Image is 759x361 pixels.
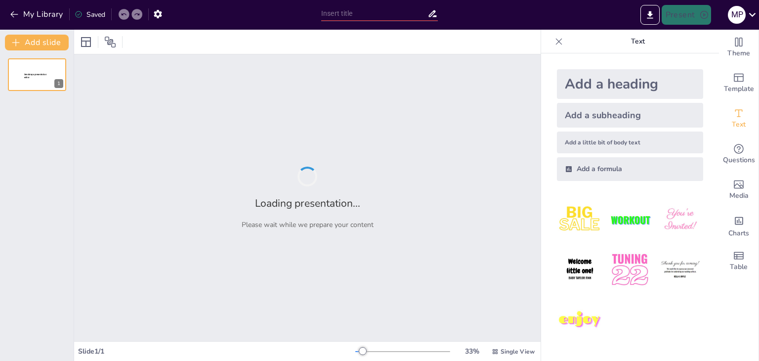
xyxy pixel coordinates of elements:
img: 1.jpeg [557,197,603,243]
div: 1 [8,58,66,91]
img: 6.jpeg [657,247,703,293]
span: Template [724,84,754,94]
span: Table [730,262,748,272]
img: 7.jpeg [557,297,603,343]
img: 5.jpeg [607,247,653,293]
div: Add a subheading [557,103,703,128]
span: Charts [728,228,749,239]
div: Add a table [719,243,759,279]
img: 3.jpeg [657,197,703,243]
p: Please wait while we prepare your content [242,220,374,229]
span: Media [729,190,749,201]
div: Slide 1 / 1 [78,347,355,356]
div: Add ready made slides [719,65,759,101]
button: M P [728,5,746,25]
div: Add a little bit of body text [557,132,703,153]
div: Add a heading [557,69,703,99]
div: Saved [75,10,105,19]
span: Text [732,119,746,130]
p: Text [567,30,709,53]
div: Get real-time input from your audience [719,136,759,172]
button: Present [662,5,711,25]
button: Add slide [5,35,69,50]
span: Theme [727,48,750,59]
div: Change the overall theme [719,30,759,65]
span: Position [104,36,116,48]
div: Add text boxes [719,101,759,136]
span: Sendsteps presentation editor [24,73,46,79]
div: Layout [78,34,94,50]
h2: Loading presentation... [255,196,360,210]
div: Add charts and graphs [719,208,759,243]
div: Add a formula [557,157,703,181]
div: Add images, graphics, shapes or video [719,172,759,208]
img: 2.jpeg [607,197,653,243]
div: 33 % [460,347,484,356]
input: Insert title [321,6,427,21]
button: Export to PowerPoint [640,5,660,25]
img: 4.jpeg [557,247,603,293]
span: Single View [501,348,535,356]
button: My Library [7,6,67,22]
div: M P [728,6,746,24]
span: Questions [723,155,755,166]
div: 1 [54,79,63,88]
